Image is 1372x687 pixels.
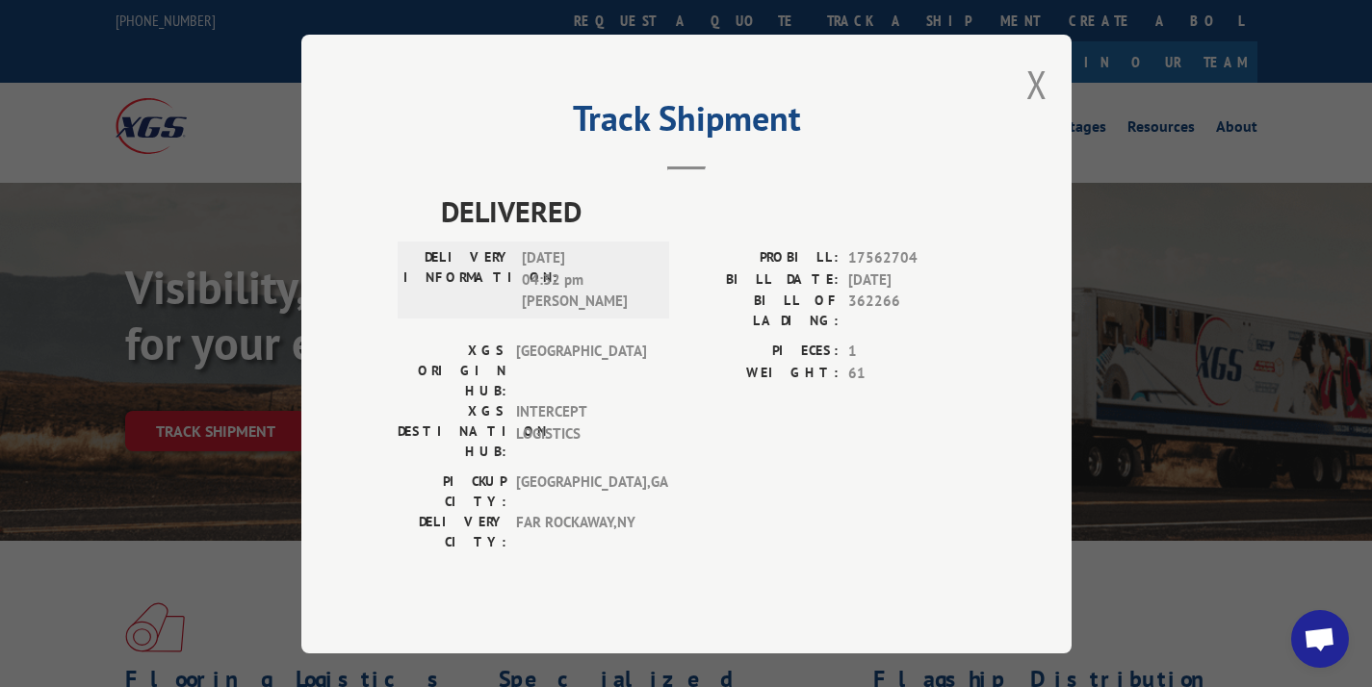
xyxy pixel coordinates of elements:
[398,512,506,552] label: DELIVERY CITY:
[516,401,646,462] span: INTERCEPT LOGISTICS
[686,291,839,331] label: BILL OF LADING:
[398,341,506,401] label: XGS ORIGIN HUB:
[403,247,512,313] label: DELIVERY INFORMATION:
[398,471,506,512] label: PICKUP CITY:
[686,341,839,363] label: PIECES:
[848,341,975,363] span: 1
[522,247,652,313] span: [DATE] 04:32 pm [PERSON_NAME]
[686,362,839,384] label: WEIGHT:
[686,268,839,291] label: BILL DATE:
[848,268,975,291] span: [DATE]
[848,362,975,384] span: 61
[848,247,975,269] span: 17562704
[516,341,646,401] span: [GEOGRAPHIC_DATA]
[516,512,646,552] span: FAR ROCKAWAY , NY
[441,190,975,233] span: DELIVERED
[1026,59,1048,110] button: Close modal
[398,401,506,462] label: XGS DESTINATION HUB:
[398,105,975,141] h2: Track Shipment
[686,247,839,269] label: PROBILL:
[848,291,975,331] span: 362266
[1291,610,1349,668] a: Open chat
[516,471,646,512] span: [GEOGRAPHIC_DATA] , GA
